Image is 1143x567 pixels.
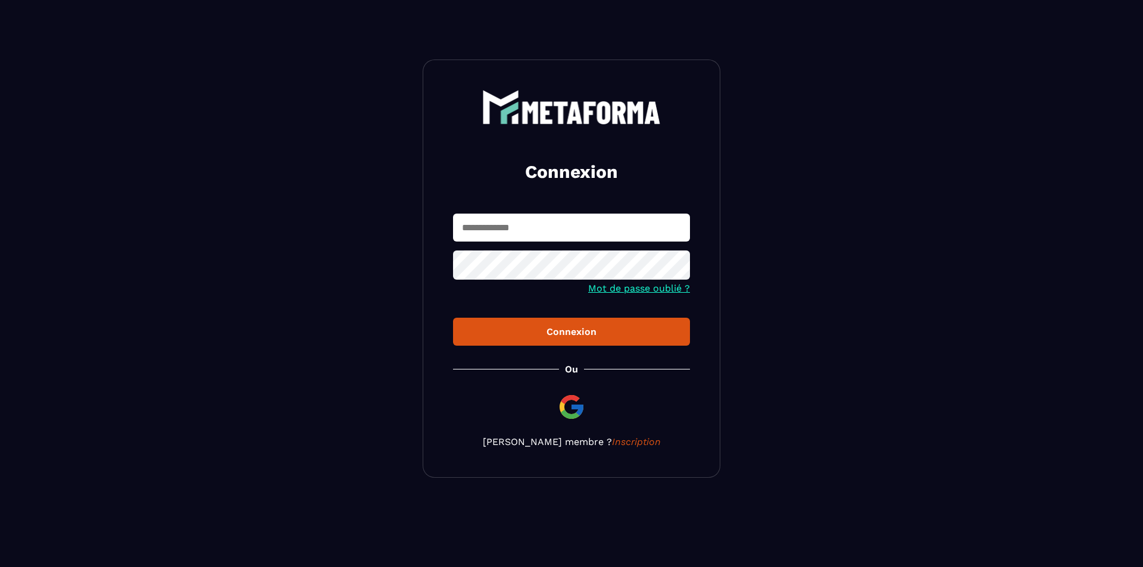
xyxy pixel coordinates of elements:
[453,90,690,124] a: logo
[565,364,578,375] p: Ou
[453,318,690,346] button: Connexion
[482,90,661,124] img: logo
[463,326,680,337] div: Connexion
[557,393,586,421] img: google
[588,283,690,294] a: Mot de passe oublié ?
[467,160,676,184] h2: Connexion
[612,436,661,447] a: Inscription
[453,436,690,447] p: [PERSON_NAME] membre ?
